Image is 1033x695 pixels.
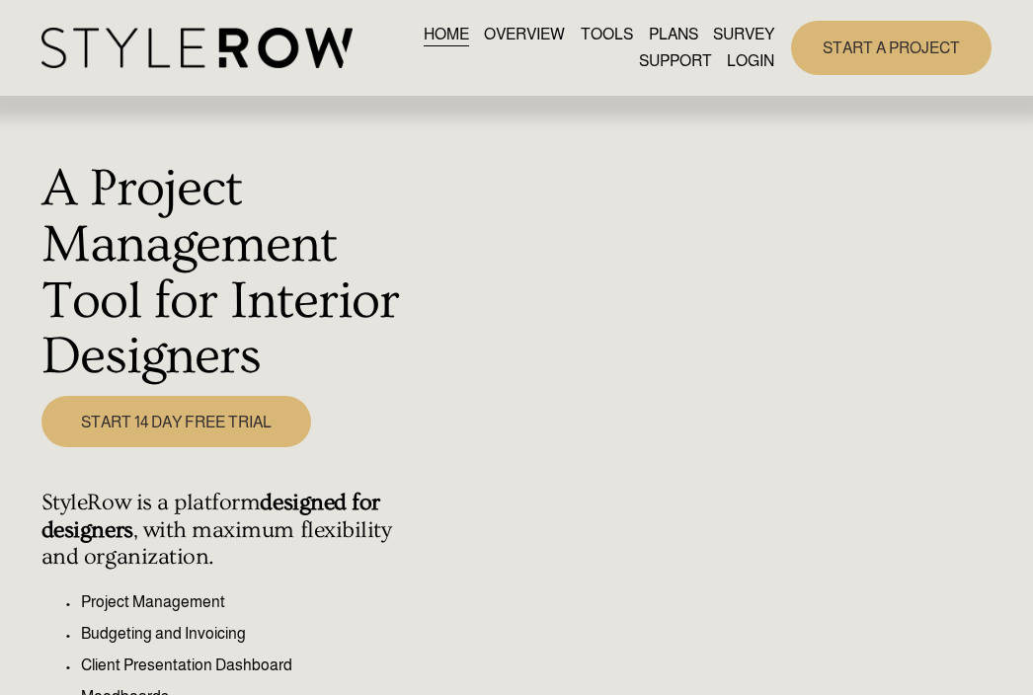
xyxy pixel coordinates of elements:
a: folder dropdown [639,48,712,75]
a: OVERVIEW [484,21,565,47]
strong: designed for designers [41,490,386,543]
p: Budgeting and Invoicing [81,622,432,646]
h1: A Project Management Tool for Interior Designers [41,161,432,385]
h4: StyleRow is a platform , with maximum flexibility and organization. [41,490,432,572]
a: LOGIN [727,48,774,75]
a: START A PROJECT [791,21,992,75]
a: TOOLS [581,21,633,47]
span: SUPPORT [639,49,712,73]
a: START 14 DAY FREE TRIAL [41,396,311,447]
p: Project Management [81,590,432,614]
a: SURVEY [713,21,774,47]
a: PLANS [649,21,698,47]
p: Client Presentation Dashboard [81,654,432,677]
img: StyleRow [41,28,353,68]
a: HOME [424,21,469,47]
